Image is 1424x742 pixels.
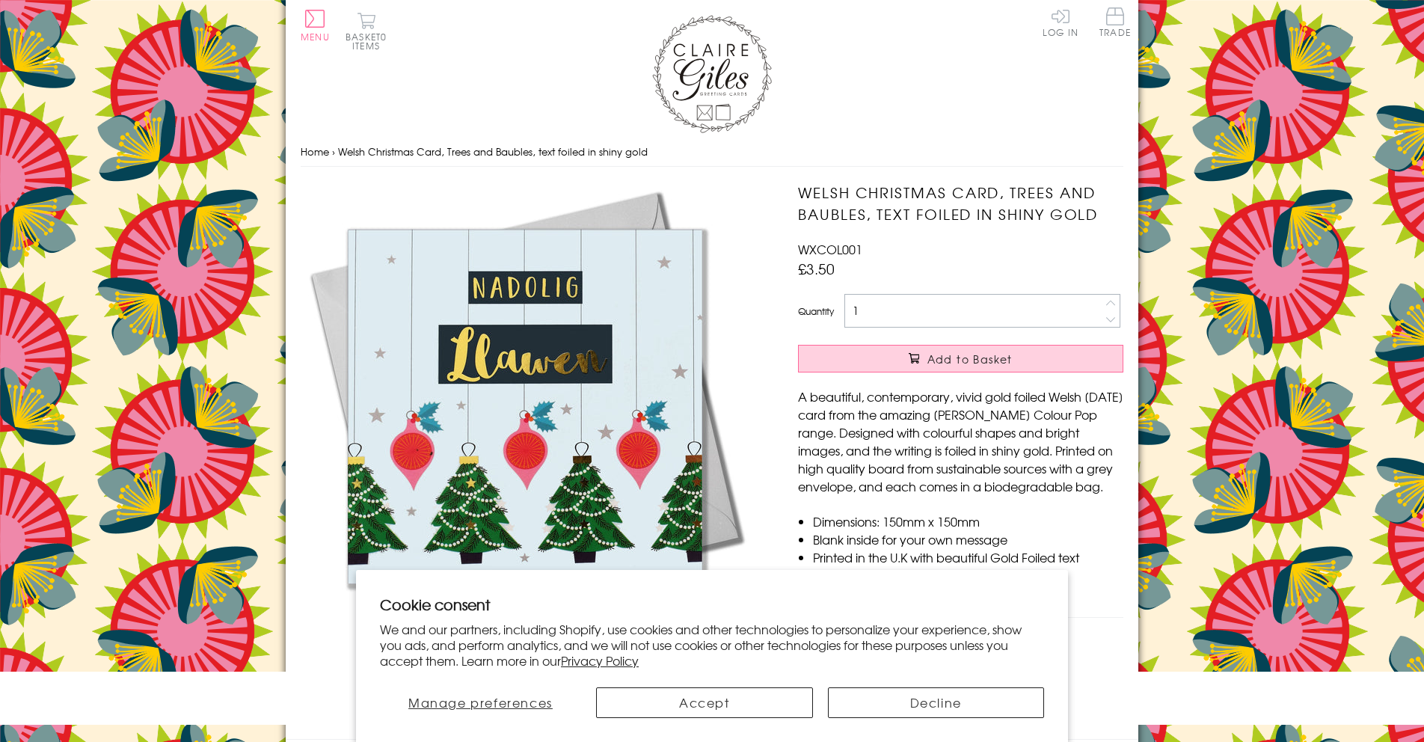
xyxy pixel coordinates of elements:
button: Manage preferences [380,687,581,718]
span: Add to Basket [927,352,1013,367]
a: Privacy Policy [561,651,639,669]
button: Accept [596,687,813,718]
span: WXCOL001 [798,240,862,258]
h1: Welsh Christmas Card, Trees and Baubles, text foiled in shiny gold [798,182,1123,225]
span: Trade [1099,7,1131,37]
h2: Cookie consent [380,594,1044,615]
span: 0 items [352,30,387,52]
label: Quantity [798,304,834,318]
p: A beautiful, contemporary, vivid gold foiled Welsh [DATE] card from the amazing [PERSON_NAME] Col... [798,387,1123,495]
p: We and our partners, including Shopify, use cookies and other technologies to personalize your ex... [380,622,1044,668]
a: Trade [1099,7,1131,40]
img: Welsh Christmas Card, Trees and Baubles, text foiled in shiny gold [301,182,749,631]
span: Welsh Christmas Card, Trees and Baubles, text foiled in shiny gold [338,144,648,159]
a: Log In [1043,7,1078,37]
span: Menu [301,30,330,43]
button: Add to Basket [798,345,1123,372]
li: Blank inside for your own message [813,530,1123,548]
nav: breadcrumbs [301,137,1123,168]
button: Basket0 items [346,12,387,50]
span: £3.50 [798,258,835,279]
button: Menu [301,10,330,41]
li: Printed in the U.K with beautiful Gold Foiled text [813,548,1123,566]
li: Dimensions: 150mm x 150mm [813,512,1123,530]
button: Decline [828,687,1045,718]
li: Comes cello wrapped in Compostable bag [813,566,1123,584]
span: Manage preferences [408,693,553,711]
img: Claire Giles Greetings Cards [652,15,772,133]
span: › [332,144,335,159]
a: Home [301,144,329,159]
